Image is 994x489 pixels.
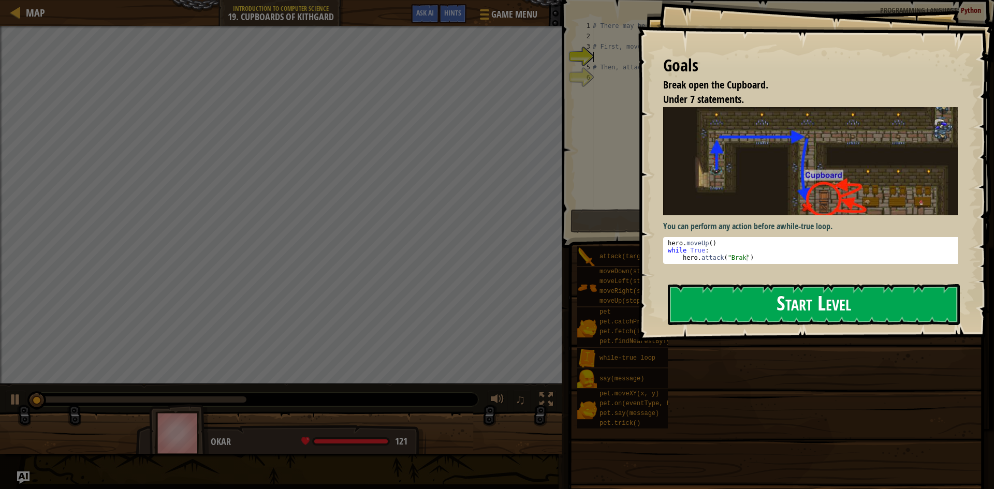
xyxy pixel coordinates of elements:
[663,78,768,92] span: Break open the Cupboard.
[600,298,648,305] span: moveUp(steps)
[395,435,407,448] span: 121
[472,4,544,28] button: Game Menu
[411,4,439,23] button: Ask AI
[600,390,659,397] span: pet.moveXY(x, y)
[416,8,434,18] span: Ask AI
[515,392,525,407] span: ♫
[600,354,655,362] span: while-true loop
[577,400,597,420] img: portrait.png
[487,390,508,411] button: Adjust volume
[576,41,593,52] div: 3
[576,52,593,62] div: 4
[600,308,611,316] span: pet
[663,54,958,78] div: Goals
[577,349,597,368] img: portrait.png
[211,435,415,449] div: Okar
[513,390,531,411] button: ♫
[600,328,655,335] span: pet.fetch(item)
[663,107,966,215] img: Cupboards of kithgard
[600,338,700,345] span: pet.findNearestByType(type)
[576,62,593,72] div: 5
[301,437,407,446] div: health: 121 / 121
[444,8,461,18] span: Hints
[577,318,597,338] img: portrait.png
[650,92,955,107] li: Under 7 statements.
[149,404,209,462] img: thang_avatar_frame.png
[663,92,744,106] span: Under 7 statements.
[600,278,655,285] span: moveLeft(steps)
[663,220,966,232] p: You can perform any action before a .
[21,6,45,20] a: Map
[780,220,830,232] strong: while-true loop
[26,6,45,20] span: Map
[600,268,655,275] span: moveDown(steps)
[576,31,593,41] div: 2
[600,253,652,260] span: attack(target)
[600,400,696,407] span: pet.on(eventType, handler)
[577,278,597,298] img: portrait.png
[576,21,593,31] div: 1
[17,471,30,484] button: Ask AI
[5,390,26,411] button: Ctrl + P: Play
[600,420,640,427] span: pet.trick()
[600,375,644,382] span: say(message)
[600,410,659,417] span: pet.say(message)
[571,209,978,233] button: Run ⇧↵
[576,72,593,83] div: 6
[650,78,955,93] li: Break open the Cupboard.
[577,369,597,389] img: portrait.png
[600,318,696,325] span: pet.catchProjectile(arrow)
[491,8,537,21] span: Game Menu
[600,288,659,295] span: moveRight(steps)
[577,247,597,267] img: portrait.png
[668,284,960,325] button: Start Level
[536,390,557,411] button: Toggle fullscreen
